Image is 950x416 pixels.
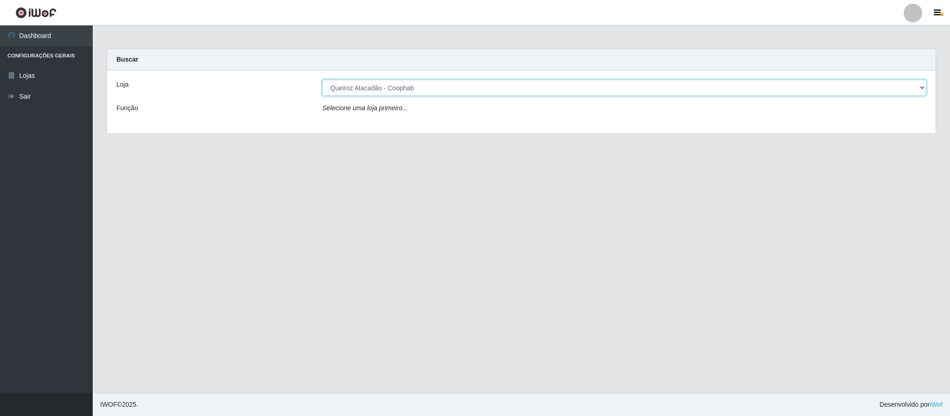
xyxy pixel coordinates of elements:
i: Selecione uma loja primeiro... [322,104,408,112]
span: © 2025 . [100,400,138,410]
span: Desenvolvido por [880,400,943,410]
label: Função [116,103,138,113]
span: IWOF [100,401,117,408]
a: iWof [930,401,943,408]
strong: Buscar [116,56,138,63]
img: CoreUI Logo [15,7,57,19]
label: Loja [116,80,128,89]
